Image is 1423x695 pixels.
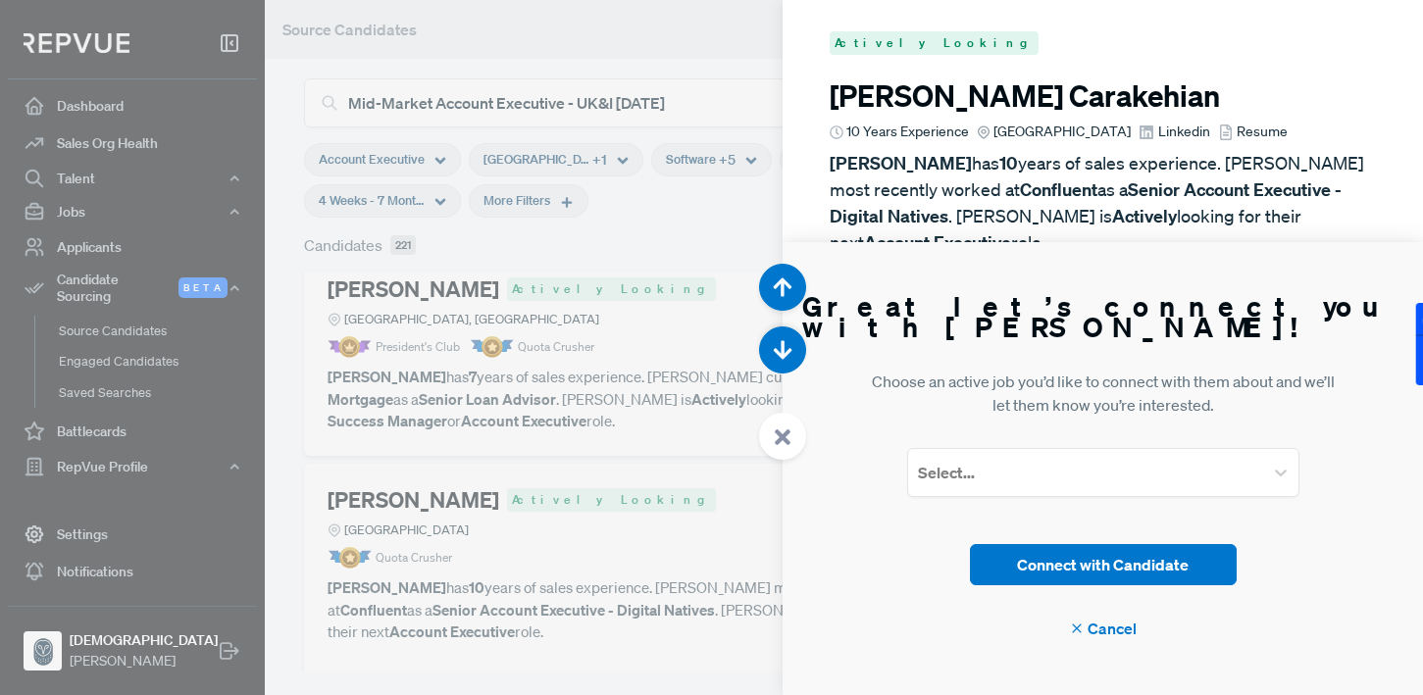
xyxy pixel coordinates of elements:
[993,122,1131,142] span: [GEOGRAPHIC_DATA]
[830,31,1039,55] span: Actively Looking
[868,370,1339,417] p: Choose an active job you’d like to connect with them about and we’ll let them know you’re interes...
[1112,205,1177,227] strong: Actively
[1069,617,1137,640] span: Cancel
[1218,122,1288,142] a: Resume
[1158,122,1210,142] span: Linkedin
[830,152,972,174] strong: [PERSON_NAME]
[1237,122,1288,142] span: Resume
[802,297,1403,338] h3: Great let’s connect you with [PERSON_NAME]!
[970,544,1237,585] button: Connect with Candidate
[830,78,1376,114] h3: [PERSON_NAME] Carakehian
[846,122,969,142] span: 10 Years Experience
[830,150,1376,256] p: has years of sales experience. [PERSON_NAME] most recently worked at as a . [PERSON_NAME] is look...
[1020,178,1097,201] strong: Confluent
[999,152,1018,174] strong: 10
[1139,122,1209,142] a: Linkedin
[864,231,1011,254] strong: Account Executive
